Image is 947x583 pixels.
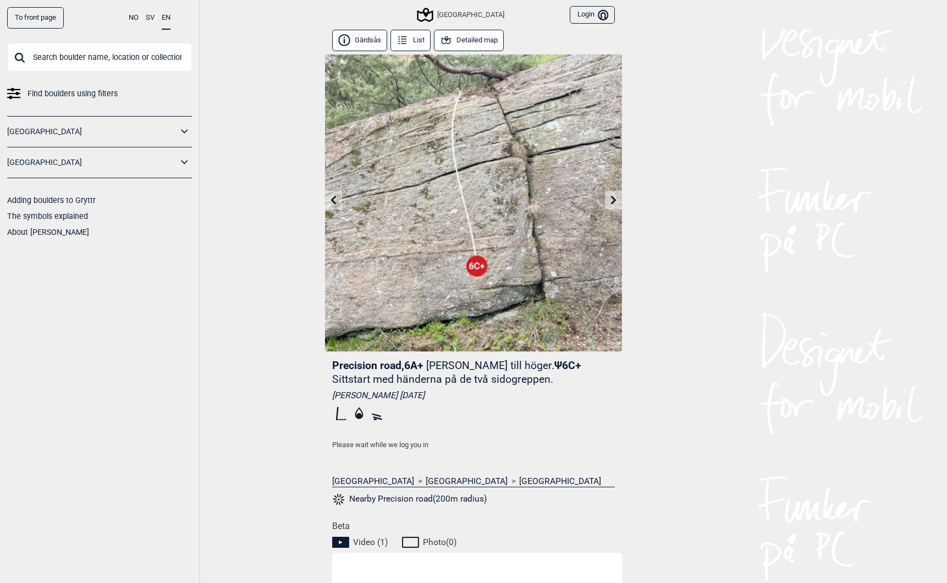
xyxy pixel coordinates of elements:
[7,196,96,205] a: Adding boulders to Gryttr
[390,30,431,51] button: List
[7,212,88,221] a: The symbols explained
[7,7,64,29] a: To front page
[332,30,387,51] button: Gärdsås
[7,124,178,140] a: [GEOGRAPHIC_DATA]
[423,537,456,548] span: Photo ( 0 )
[419,8,504,21] div: [GEOGRAPHIC_DATA]
[7,155,178,170] a: [GEOGRAPHIC_DATA]
[570,6,615,24] button: Login
[7,43,192,71] input: Search boulder name, location or collection
[519,476,601,487] a: [GEOGRAPHIC_DATA]
[332,359,581,386] span: Ψ 6C+
[332,390,615,401] div: [PERSON_NAME] [DATE]
[332,476,414,487] a: [GEOGRAPHIC_DATA]
[129,7,139,29] button: NO
[332,492,487,507] button: Nearby Precision road(200m radius)
[7,86,192,102] a: Find boulders using filters
[162,7,170,30] button: EN
[426,476,508,487] a: [GEOGRAPHIC_DATA]
[7,228,89,237] a: About [PERSON_NAME]
[332,439,615,450] p: Please wait while we log you in
[325,54,622,351] img: Precision road 230501
[434,30,504,51] button: Detailed map
[353,537,388,548] span: Video ( 1 )
[27,86,118,102] span: Find boulders using filters
[426,359,554,372] p: [PERSON_NAME] till höger.
[332,476,615,487] nav: > >
[332,359,423,372] span: Precision road , 6A+
[146,7,155,29] button: SV
[332,373,553,386] p: Sittstart med händerna på de två sidogreppen.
